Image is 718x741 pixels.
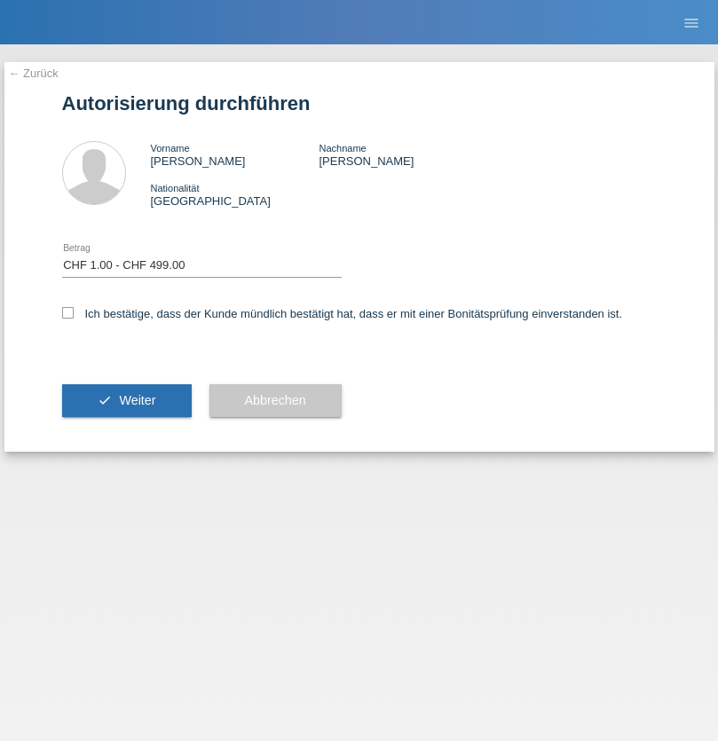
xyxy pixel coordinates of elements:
[62,92,657,114] h1: Autorisierung durchführen
[245,393,306,407] span: Abbrechen
[9,67,59,80] a: ← Zurück
[151,181,320,208] div: [GEOGRAPHIC_DATA]
[682,14,700,32] i: menu
[98,393,112,407] i: check
[209,384,342,418] button: Abbrechen
[151,183,200,193] span: Nationalität
[119,393,155,407] span: Weiter
[62,307,623,320] label: Ich bestätige, dass der Kunde mündlich bestätigt hat, dass er mit einer Bonitätsprüfung einversta...
[674,17,709,28] a: menu
[62,384,192,418] button: check Weiter
[319,143,366,154] span: Nachname
[151,143,190,154] span: Vorname
[319,141,487,168] div: [PERSON_NAME]
[151,141,320,168] div: [PERSON_NAME]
